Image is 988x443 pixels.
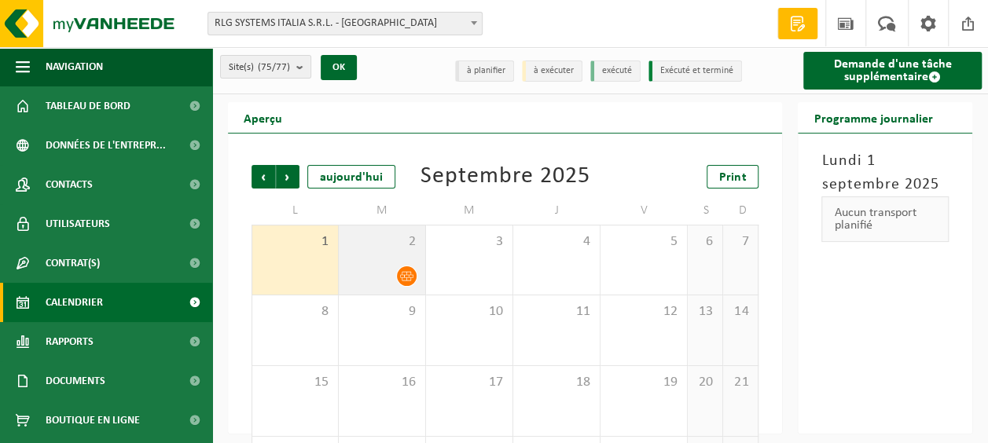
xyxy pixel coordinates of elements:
[608,233,679,251] span: 5
[252,196,339,225] td: L
[601,196,688,225] td: V
[821,149,949,196] h3: Lundi 1 septembre 2025
[648,60,742,82] li: Exécuté et terminé
[723,196,758,225] td: D
[252,165,275,189] span: Précédent
[46,322,94,361] span: Rapports
[798,102,948,133] h2: Programme journalier
[46,361,105,401] span: Documents
[347,233,417,251] span: 2
[696,233,714,251] span: 6
[228,102,298,133] h2: Aperçu
[208,13,482,35] span: RLG SYSTEMS ITALIA S.R.L. - TORINO
[521,374,592,391] span: 18
[220,55,311,79] button: Site(s)(75/77)
[426,196,513,225] td: M
[276,165,299,189] span: Suivant
[434,233,505,251] span: 3
[46,126,166,165] span: Données de l'entrepr...
[821,196,949,242] div: Aucun transport planifié
[321,55,357,80] button: OK
[696,374,714,391] span: 20
[731,303,750,320] span: 14
[421,165,590,189] div: Septembre 2025
[434,303,505,320] span: 10
[731,233,750,251] span: 7
[46,47,103,86] span: Navigation
[707,165,758,189] a: Print
[434,374,505,391] span: 17
[590,60,641,82] li: exécuté
[46,165,93,204] span: Contacts
[46,401,140,440] span: Boutique en ligne
[608,303,679,320] span: 12
[229,56,290,79] span: Site(s)
[521,233,592,251] span: 4
[307,165,395,189] div: aujourd'hui
[46,204,110,243] span: Utilisateurs
[347,374,417,391] span: 16
[260,233,330,251] span: 1
[803,52,982,90] a: Demande d'une tâche supplémentaire
[513,196,601,225] td: J
[208,12,483,35] span: RLG SYSTEMS ITALIA S.R.L. - TORINO
[688,196,723,225] td: S
[719,171,746,184] span: Print
[521,303,592,320] span: 11
[260,303,330,320] span: 8
[347,303,417,320] span: 9
[260,374,330,391] span: 15
[258,62,290,72] count: (75/77)
[731,374,750,391] span: 21
[46,243,100,283] span: Contrat(s)
[46,86,130,126] span: Tableau de bord
[608,374,679,391] span: 19
[46,283,103,322] span: Calendrier
[522,60,582,82] li: à exécuter
[339,196,426,225] td: M
[696,303,714,320] span: 13
[455,60,514,82] li: à planifier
